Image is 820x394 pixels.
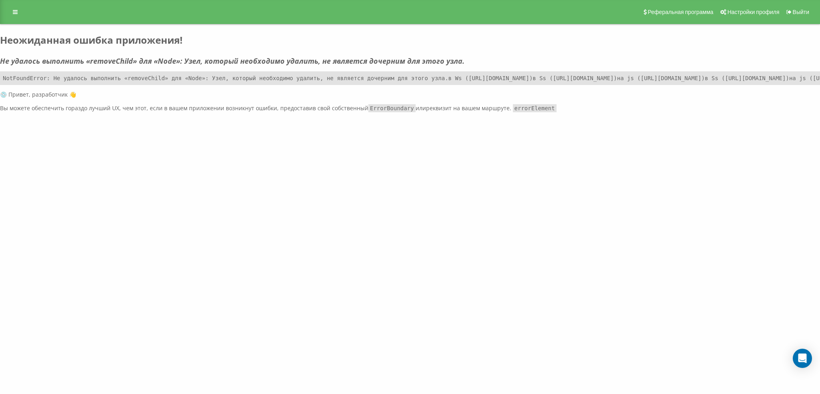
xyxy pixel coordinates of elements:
font: Выйти [793,9,809,15]
font: Настройки профиля [728,9,780,15]
font: Реферальная программа [648,9,713,15]
font: в Ss ([URL][DOMAIN_NAME]) [705,75,789,81]
code: ErrorBoundary [368,104,416,112]
font: или [416,104,426,112]
font: NotFoundError: Не удалось выполнить «removeChild» для «Node»: Узел, который необходимо удалить, н... [3,75,448,81]
font: реквизит на вашем маршруте. [426,104,511,112]
font: в Ws ([URL][DOMAIN_NAME]) [448,75,533,81]
div: Открытый Интерком Мессенджер [793,349,812,368]
code: errorElement [513,104,557,112]
font: на js ([URL][DOMAIN_NAME]) [617,75,705,81]
font: в Ss ([URL][DOMAIN_NAME]) [533,75,617,81]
